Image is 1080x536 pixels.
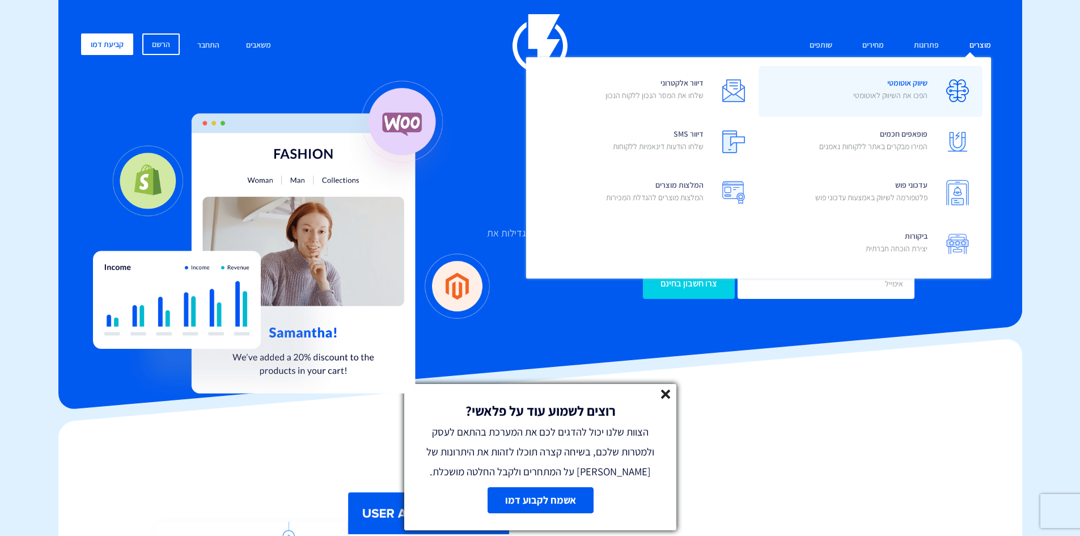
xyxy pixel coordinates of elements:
p: שלחו את המסר הנכון ללקוח הנכון [605,90,704,101]
input: אימייל [738,268,914,299]
span: המלצות מוצרים [606,176,704,209]
a: ביקורותיצירת הוכחה חברתית [759,219,982,270]
span: דיוור SMS [613,125,704,158]
a: מוצרים [961,33,999,58]
a: מחירים [854,33,892,58]
a: שיווק אוטומטיהפכו את השיווק לאוטומטי [759,66,982,117]
a: פתרונות [905,33,947,58]
span: ביקורות [866,227,927,260]
span: דיוור אלקטרוני [605,74,704,107]
span: שיווק אוטומטי [853,74,927,107]
span: פופאפים חכמים [819,125,927,158]
p: הפכו את השיווק לאוטומטי [853,90,927,101]
a: דיוור SMSשלחו הודעות דינאמיות ללקוחות [535,117,759,168]
p: המלצות מוצרים להגדלת המכירות [606,192,704,203]
a: התחבר [189,33,228,58]
span: עדכוני פוש [815,176,927,209]
p: יצירת הוכחה חברתית [866,243,927,254]
a: הרשם [142,33,180,55]
input: צרו חשבון בחינם [643,268,735,299]
a: שותפים [801,33,841,58]
p: פלטפורמה לשיווק באמצעות עדכוני פוש [815,192,927,203]
a: פופאפים חכמיםהמירו מבקרים באתר ללקוחות נאמנים [759,117,982,168]
a: דיוור אלקטרונישלחו את המסר הנכון ללקוח הנכון [535,66,759,117]
a: קביעת דמו [81,33,133,55]
a: עדכוני פושפלטפורמה לשיווק באמצעות עדכוני פוש [759,168,982,219]
p: שלחו הודעות דינאמיות ללקוחות [613,141,704,152]
p: המירו מבקרים באתר ללקוחות נאמנים [819,141,927,152]
a: המלצות מוצריםהמלצות מוצרים להגדלת המכירות [535,168,759,219]
a: משאבים [238,33,279,58]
